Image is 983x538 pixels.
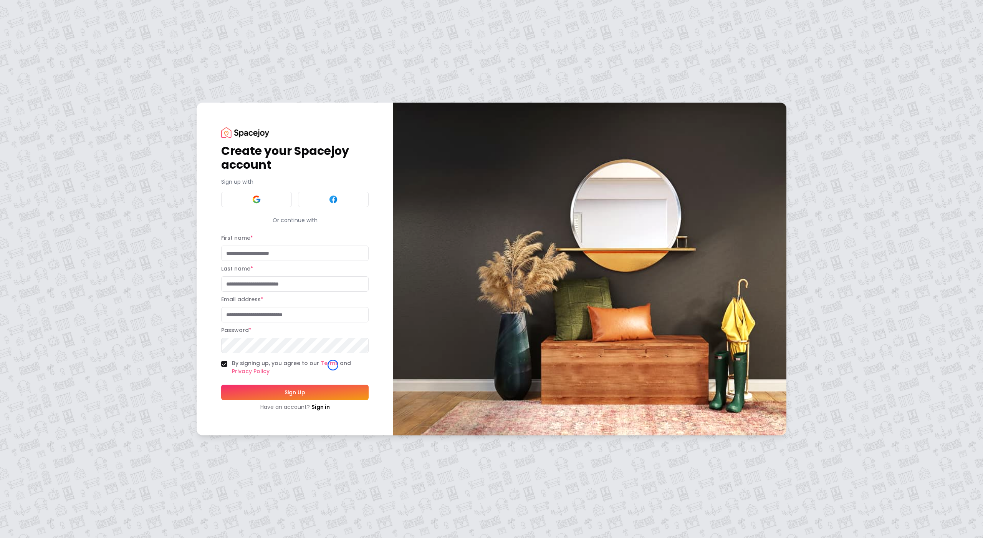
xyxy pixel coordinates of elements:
label: By signing up, you agree to our and [232,359,369,375]
img: Spacejoy Logo [221,127,269,138]
label: Email address [221,296,263,303]
a: Privacy Policy [232,367,270,375]
span: Or continue with [270,216,321,224]
img: banner [393,103,786,435]
p: Sign up with [221,178,369,186]
h1: Create your Spacejoy account [221,144,369,172]
label: First name [221,234,253,242]
a: Sign in [311,403,330,411]
a: Terms [321,359,338,367]
img: Google signin [252,195,261,204]
label: Last name [221,265,253,272]
div: Have an account? [221,403,369,411]
button: Sign Up [221,385,369,400]
label: Password [221,326,252,334]
img: Facebook signin [329,195,338,204]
